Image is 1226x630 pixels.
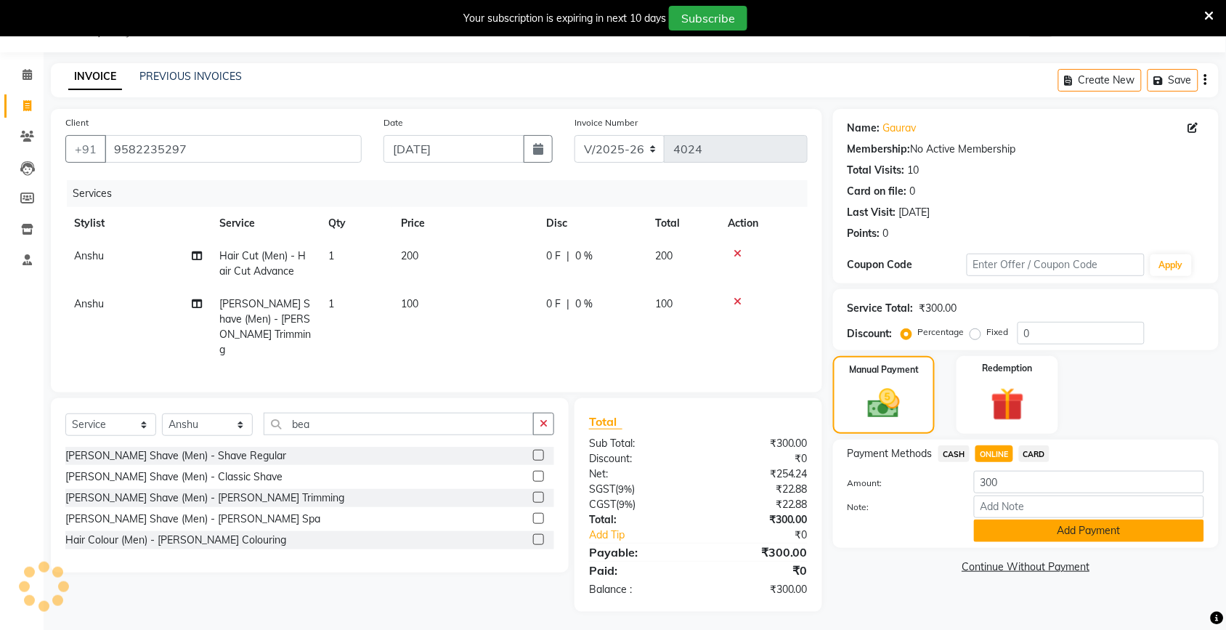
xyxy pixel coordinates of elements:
span: CASH [938,445,970,462]
span: 9% [618,483,632,495]
div: ( ) [578,497,699,512]
div: Net: [578,467,699,482]
div: [PERSON_NAME] Shave (Men) - [PERSON_NAME] Trimming [65,490,344,506]
a: PREVIOUS INVOICES [139,70,242,83]
div: ₹300.00 [698,512,819,528]
label: Fixed [987,326,1009,339]
div: Paid: [578,562,699,579]
th: Qty [320,207,392,240]
span: Payment Methods [848,446,933,461]
label: Redemption [983,362,1033,375]
a: Add Tip [578,528,718,543]
th: Price [392,207,537,240]
div: 0 [910,184,916,199]
label: Percentage [918,326,965,339]
button: +91 [65,135,106,163]
div: Total Visits: [848,163,905,178]
div: 0 [883,226,889,241]
span: Anshu [74,297,104,310]
div: No Active Membership [848,142,1204,157]
div: Coupon Code [848,257,967,272]
span: [PERSON_NAME] Shave (Men) - [PERSON_NAME] Trimming [219,297,311,356]
div: [PERSON_NAME] Shave (Men) - Shave Regular [65,448,286,464]
div: 10 [908,163,919,178]
div: ₹22.88 [698,482,819,497]
div: Last Visit: [848,205,896,220]
button: Add Payment [974,520,1204,542]
th: Stylist [65,207,211,240]
button: Apply [1150,254,1192,276]
div: [PERSON_NAME] Shave (Men) - Classic Shave [65,469,283,485]
div: Services [67,180,819,207]
span: Total [589,414,622,429]
span: Anshu [74,249,104,262]
div: [PERSON_NAME] Shave (Men) - [PERSON_NAME] Spa [65,512,320,527]
div: ₹300.00 [698,436,819,451]
img: _gift.svg [981,384,1035,425]
span: 0 % [575,249,593,264]
div: ₹0 [698,451,819,467]
div: Points: [848,226,880,241]
div: ₹300.00 [698,582,819,597]
input: Enter Offer / Coupon Code [967,254,1145,276]
label: Note: [837,501,963,514]
input: Search or Scan [264,413,534,435]
div: ₹300.00 [919,301,957,316]
div: Your subscription is expiring in next 10 days [463,11,666,26]
span: Hair Cut (Men) - Hair Cut Advance [219,249,306,278]
div: Discount: [848,326,893,342]
span: | [567,249,569,264]
input: Amount [974,471,1204,493]
input: Add Note [974,496,1204,518]
div: ( ) [578,482,699,497]
div: ₹254.24 [698,467,819,482]
label: Manual Payment [849,363,919,376]
span: 0 F [546,296,561,312]
input: Search by Name/Mobile/Email/Code [105,135,362,163]
div: Service Total: [848,301,914,316]
div: Card on file: [848,184,907,199]
span: 200 [655,249,673,262]
div: Membership: [848,142,911,157]
span: 200 [401,249,418,262]
span: CARD [1019,445,1050,462]
button: Create New [1058,69,1142,92]
div: ₹0 [718,528,819,543]
span: 0 F [546,249,561,264]
th: Total [646,207,719,240]
div: ₹0 [698,562,819,579]
div: Payable: [578,544,699,561]
th: Disc [537,207,646,240]
a: INVOICE [68,64,122,90]
button: Subscribe [669,6,747,31]
img: _cash.svg [858,385,910,422]
div: Hair Colour (Men) - [PERSON_NAME] Colouring [65,533,286,548]
span: | [567,296,569,312]
span: SGST [589,482,615,496]
button: Save [1148,69,1198,92]
div: Sub Total: [578,436,699,451]
div: Discount: [578,451,699,467]
div: ₹22.88 [698,497,819,512]
span: ONLINE [975,445,1013,462]
th: Service [211,207,320,240]
span: 100 [655,297,673,310]
div: Balance : [578,582,699,597]
span: CGST [589,498,616,511]
th: Action [719,207,808,240]
label: Client [65,116,89,129]
span: 1 [328,297,334,310]
div: Total: [578,512,699,528]
a: Gaurav [883,121,917,136]
div: [DATE] [899,205,930,220]
span: 9% [619,498,633,510]
label: Date [383,116,403,129]
div: ₹300.00 [698,544,819,561]
div: Name: [848,121,880,136]
span: 100 [401,297,418,310]
label: Amount: [837,477,963,490]
span: 0 % [575,296,593,312]
span: 1 [328,249,334,262]
a: Continue Without Payment [836,560,1216,575]
label: Invoice Number [575,116,638,129]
